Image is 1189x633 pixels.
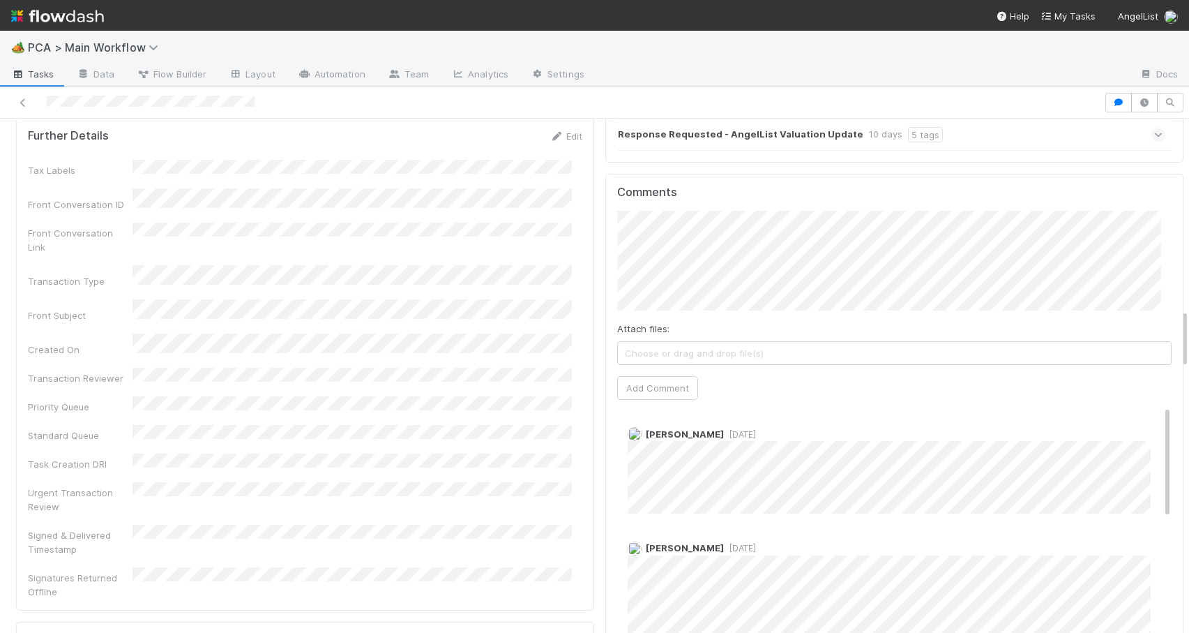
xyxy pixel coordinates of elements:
[28,198,132,211] div: Front Conversation ID
[126,64,218,87] a: Flow Builder
[617,376,698,400] button: Add Comment
[628,427,642,441] img: avatar_0a9e60f7-03da-485c-bb15-a40c44fcec20.png
[28,274,132,288] div: Transaction Type
[724,543,756,553] span: [DATE]
[1040,9,1096,23] a: My Tasks
[646,542,724,553] span: [PERSON_NAME]
[618,127,863,142] strong: Response Requested - AngelList Valuation Update
[1128,64,1189,87] a: Docs
[869,127,902,142] div: 10 days
[28,457,132,471] div: Task Creation DRI
[617,322,669,336] label: Attach files:
[1040,10,1096,22] span: My Tasks
[440,64,520,87] a: Analytics
[996,9,1029,23] div: Help
[28,163,132,177] div: Tax Labels
[1118,10,1158,22] span: AngelList
[28,308,132,322] div: Front Subject
[28,226,132,254] div: Front Conversation Link
[908,127,943,142] div: 5 tags
[618,342,1171,364] span: Choose or drag and drop file(s)
[1164,10,1178,24] img: avatar_dd78c015-5c19-403d-b5d7-976f9c2ba6b3.png
[617,186,1172,200] h5: Comments
[28,371,132,385] div: Transaction Reviewer
[628,542,642,556] img: avatar_5106bb14-94e9-4897-80de-6ae81081f36d.png
[377,64,440,87] a: Team
[28,429,132,442] div: Standard Queue
[66,64,126,87] a: Data
[137,67,206,81] span: Flow Builder
[520,64,596,87] a: Settings
[724,429,756,440] span: [DATE]
[28,40,165,54] span: PCA > Main Workflow
[28,571,132,599] div: Signatures Returned Offline
[11,67,54,81] span: Tasks
[28,486,132,514] div: Urgent Transaction Review
[28,129,109,143] h5: Further Details
[287,64,377,87] a: Automation
[218,64,287,87] a: Layout
[28,400,132,414] div: Priority Queue
[28,343,132,357] div: Created On
[28,528,132,556] div: Signed & Delivered Timestamp
[646,429,724,440] span: [PERSON_NAME]
[550,131,582,142] a: Edit
[11,41,25,53] span: 🏕️
[11,4,104,28] img: logo-inverted-e16ddd16eac7371096b0.svg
